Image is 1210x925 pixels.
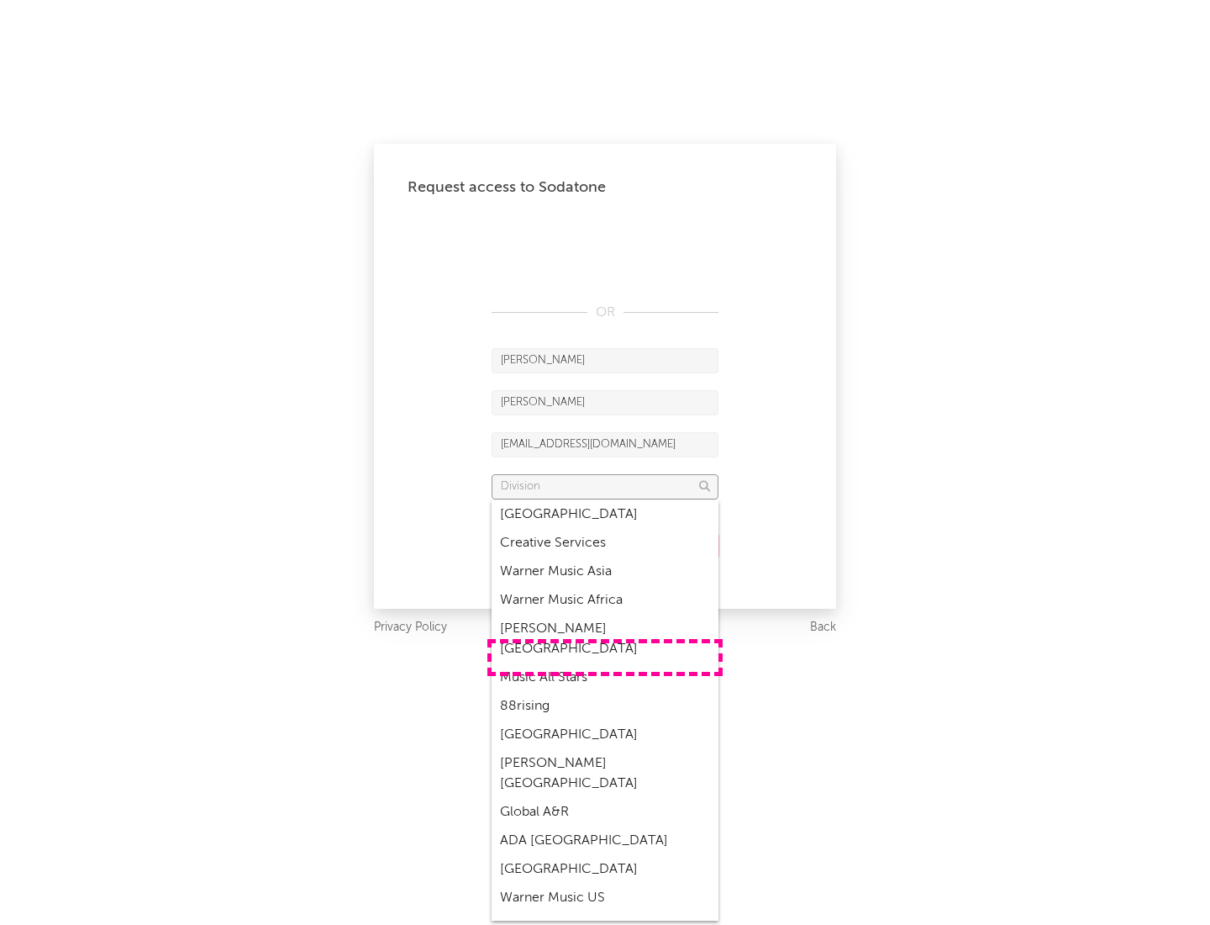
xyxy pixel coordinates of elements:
[492,721,718,749] div: [GEOGRAPHIC_DATA]
[492,529,718,558] div: Creative Services
[374,617,447,638] a: Privacy Policy
[492,390,718,415] input: Last Name
[492,749,718,798] div: [PERSON_NAME] [GEOGRAPHIC_DATA]
[492,432,718,457] input: Email
[810,617,836,638] a: Back
[492,827,718,855] div: ADA [GEOGRAPHIC_DATA]
[492,855,718,884] div: [GEOGRAPHIC_DATA]
[492,663,718,692] div: Music All Stars
[492,586,718,615] div: Warner Music Africa
[492,692,718,721] div: 88rising
[492,500,718,529] div: [GEOGRAPHIC_DATA]
[492,348,718,373] input: First Name
[492,884,718,912] div: Warner Music US
[492,798,718,827] div: Global A&R
[492,474,718,499] input: Division
[408,177,802,198] div: Request access to Sodatone
[492,615,718,663] div: [PERSON_NAME] [GEOGRAPHIC_DATA]
[492,303,718,323] div: OR
[492,558,718,586] div: Warner Music Asia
